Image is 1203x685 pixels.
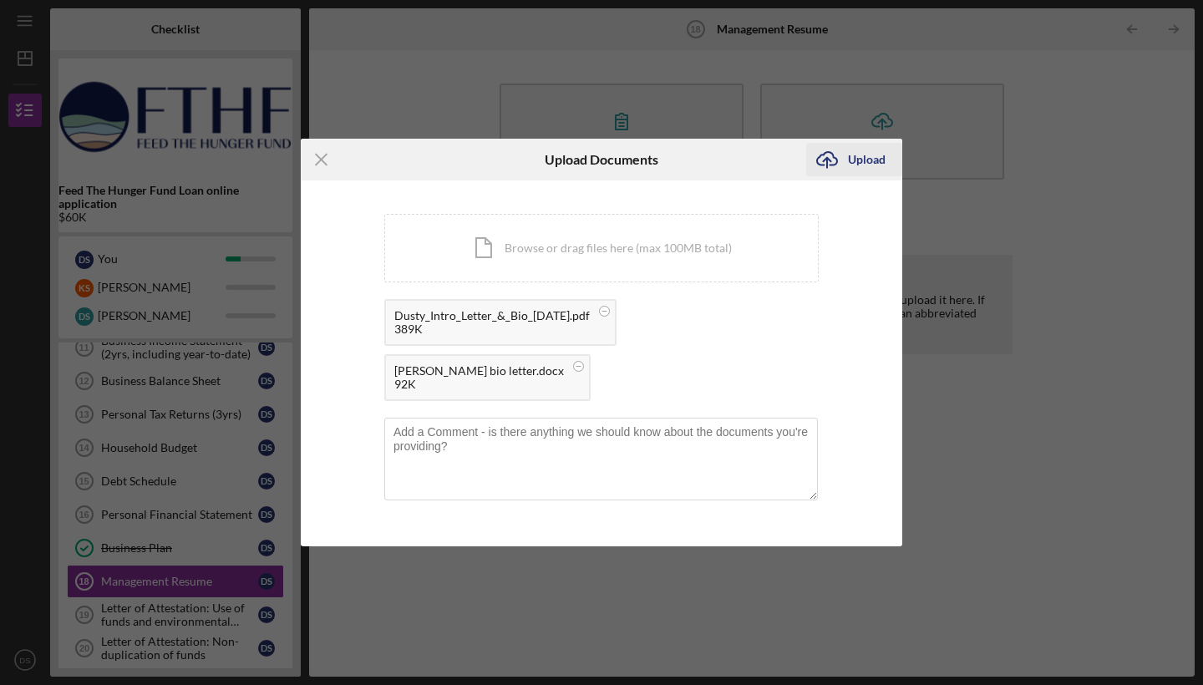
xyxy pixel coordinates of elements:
div: Upload [848,143,886,176]
h6: Upload Documents [545,152,658,167]
div: 92K [394,378,564,391]
div: Dusty_Intro_Letter_&_Bio_[DATE].pdf [394,309,590,322]
div: 389K [394,322,590,336]
div: [PERSON_NAME] bio letter.docx [394,364,564,378]
button: Upload [806,143,902,176]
